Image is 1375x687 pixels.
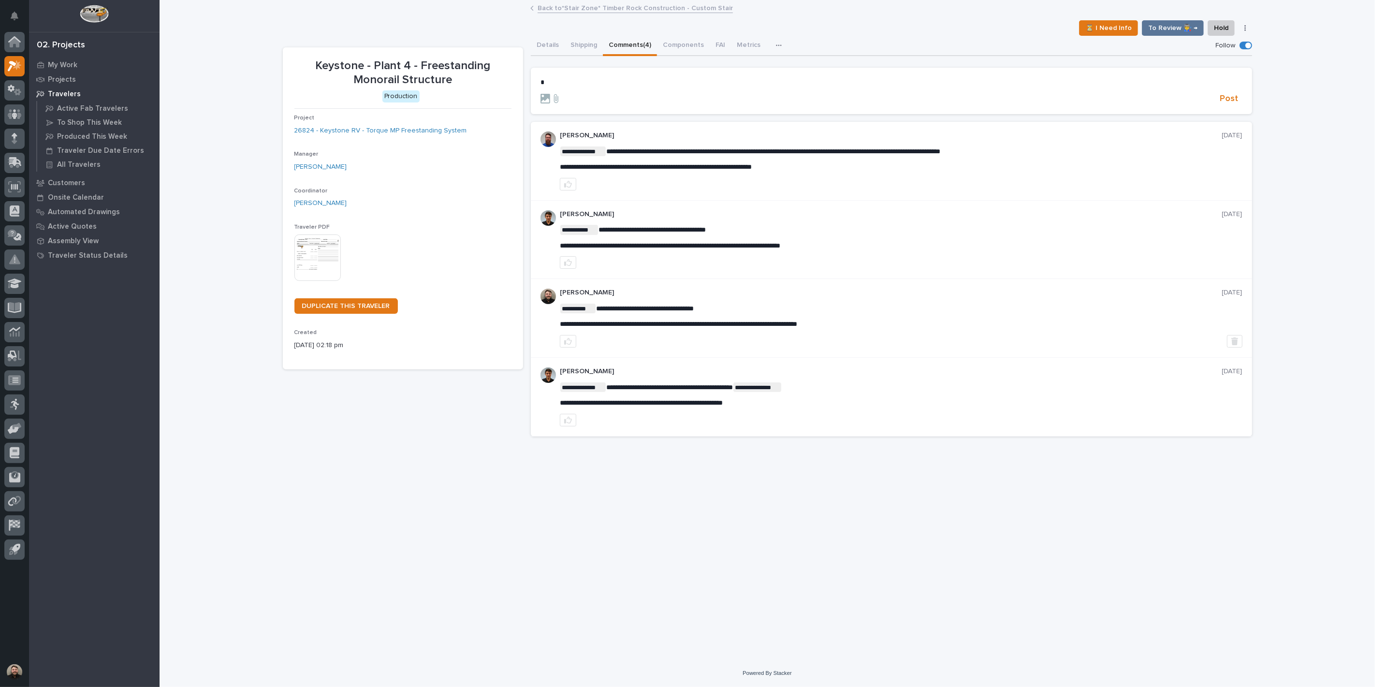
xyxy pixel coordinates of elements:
[57,161,101,169] p: All Travelers
[294,198,347,208] a: [PERSON_NAME]
[294,126,467,136] a: 26824 - Keystone RV - Torque MP Freestanding System
[560,178,576,190] button: like this post
[603,36,657,56] button: Comments (4)
[1222,210,1243,219] p: [DATE]
[48,237,99,246] p: Assembly View
[538,2,733,13] a: Back to*Stair Zone* Timber Rock Construction - Custom Stair
[294,298,398,314] a: DUPLICATE THIS TRAVELER
[37,158,160,171] a: All Travelers
[29,175,160,190] a: Customers
[37,130,160,143] a: Produced This Week
[560,367,1222,376] p: [PERSON_NAME]
[294,59,512,87] p: Keystone - Plant 4 - Freestanding Monorail Structure
[57,118,122,127] p: To Shop This Week
[1216,93,1243,104] button: Post
[294,330,317,336] span: Created
[37,102,160,115] a: Active Fab Travelers
[37,116,160,129] a: To Shop This Week
[294,162,347,172] a: [PERSON_NAME]
[1222,132,1243,140] p: [DATE]
[382,90,420,102] div: Production
[1220,93,1239,104] span: Post
[560,414,576,426] button: like this post
[1085,22,1132,34] span: ⏳ I Need Info
[560,335,576,348] button: like this post
[4,6,25,26] button: Notifications
[1222,289,1243,297] p: [DATE]
[541,210,556,226] img: AOh14Gjx62Rlbesu-yIIyH4c_jqdfkUZL5_Os84z4H1p=s96-c
[48,90,81,99] p: Travelers
[560,289,1222,297] p: [PERSON_NAME]
[57,104,128,113] p: Active Fab Travelers
[560,256,576,269] button: like this post
[1079,20,1138,36] button: ⏳ I Need Info
[1148,22,1198,34] span: To Review 👨‍🏭 →
[48,75,76,84] p: Projects
[48,251,128,260] p: Traveler Status Details
[37,144,160,157] a: Traveler Due Date Errors
[29,219,160,234] a: Active Quotes
[294,224,330,230] span: Traveler PDF
[48,208,120,217] p: Automated Drawings
[294,151,319,157] span: Manager
[1214,22,1229,34] span: Hold
[29,58,160,72] a: My Work
[731,36,766,56] button: Metrics
[294,115,315,121] span: Project
[710,36,731,56] button: FAI
[12,12,25,27] div: Notifications
[541,289,556,304] img: ACg8ocLB2sBq07NhafZLDpfZztpbDqa4HYtD3rBf5LhdHf4k=s96-c
[48,61,77,70] p: My Work
[531,36,565,56] button: Details
[48,222,97,231] p: Active Quotes
[657,36,710,56] button: Components
[560,210,1222,219] p: [PERSON_NAME]
[29,248,160,263] a: Traveler Status Details
[302,303,390,309] span: DUPLICATE THIS TRAVELER
[29,72,160,87] a: Projects
[57,146,144,155] p: Traveler Due Date Errors
[1142,20,1204,36] button: To Review 👨‍🏭 →
[294,188,328,194] span: Coordinator
[29,190,160,205] a: Onsite Calendar
[4,662,25,682] button: users-avatar
[1216,42,1236,50] p: Follow
[743,670,791,676] a: Powered By Stacker
[80,5,108,23] img: Workspace Logo
[29,205,160,219] a: Automated Drawings
[1208,20,1235,36] button: Hold
[565,36,603,56] button: Shipping
[1227,335,1243,348] button: Delete post
[48,179,85,188] p: Customers
[560,132,1222,140] p: [PERSON_NAME]
[29,87,160,101] a: Travelers
[541,132,556,147] img: 6hTokn1ETDGPf9BPokIQ
[29,234,160,248] a: Assembly View
[37,40,85,51] div: 02. Projects
[48,193,104,202] p: Onsite Calendar
[1222,367,1243,376] p: [DATE]
[294,340,512,351] p: [DATE] 02:18 pm
[541,367,556,383] img: AOh14Gjx62Rlbesu-yIIyH4c_jqdfkUZL5_Os84z4H1p=s96-c
[57,132,127,141] p: Produced This Week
